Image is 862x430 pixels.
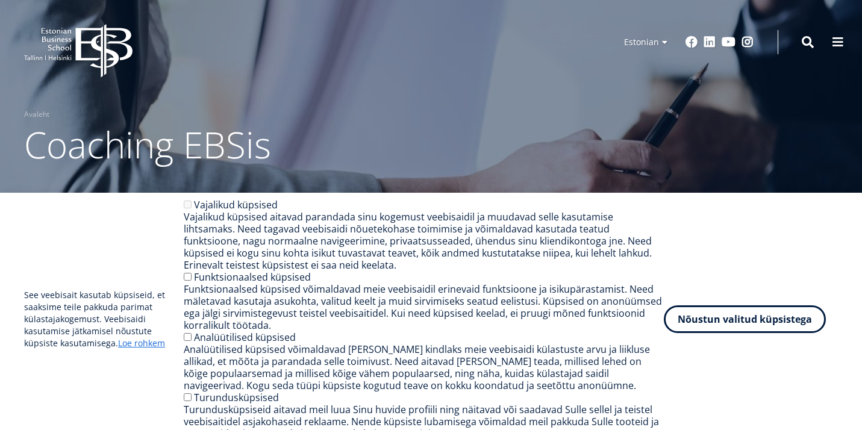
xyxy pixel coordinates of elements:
label: Turundusküpsised [194,391,279,404]
a: Facebook [686,36,698,48]
div: Vajalikud küpsised aitavad parandada sinu kogemust veebisaidil ja muudavad selle kasutamise lihts... [184,211,664,271]
span: Coaching EBSis [24,120,271,169]
label: Analüütilised küpsised [194,331,296,344]
a: Instagram [742,36,754,48]
label: Vajalikud küpsised [194,198,278,211]
a: Linkedin [704,36,716,48]
a: Youtube [722,36,736,48]
a: Avaleht [24,108,49,120]
div: Analüütilised küpsised võimaldavad [PERSON_NAME] kindlaks meie veebisaidi külastuste arvu ja liik... [184,343,664,391]
button: Nõustun valitud küpsistega [664,305,826,333]
p: See veebisait kasutab küpsiseid, et saaksime teile pakkuda parimat külastajakogemust. Veebisaidi ... [24,289,184,349]
div: Funktsionaalsed küpsised võimaldavad meie veebisaidil erinevaid funktsioone ja isikupärastamist. ... [184,283,664,331]
label: Funktsionaalsed küpsised [194,270,311,284]
a: Loe rohkem [118,337,165,349]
